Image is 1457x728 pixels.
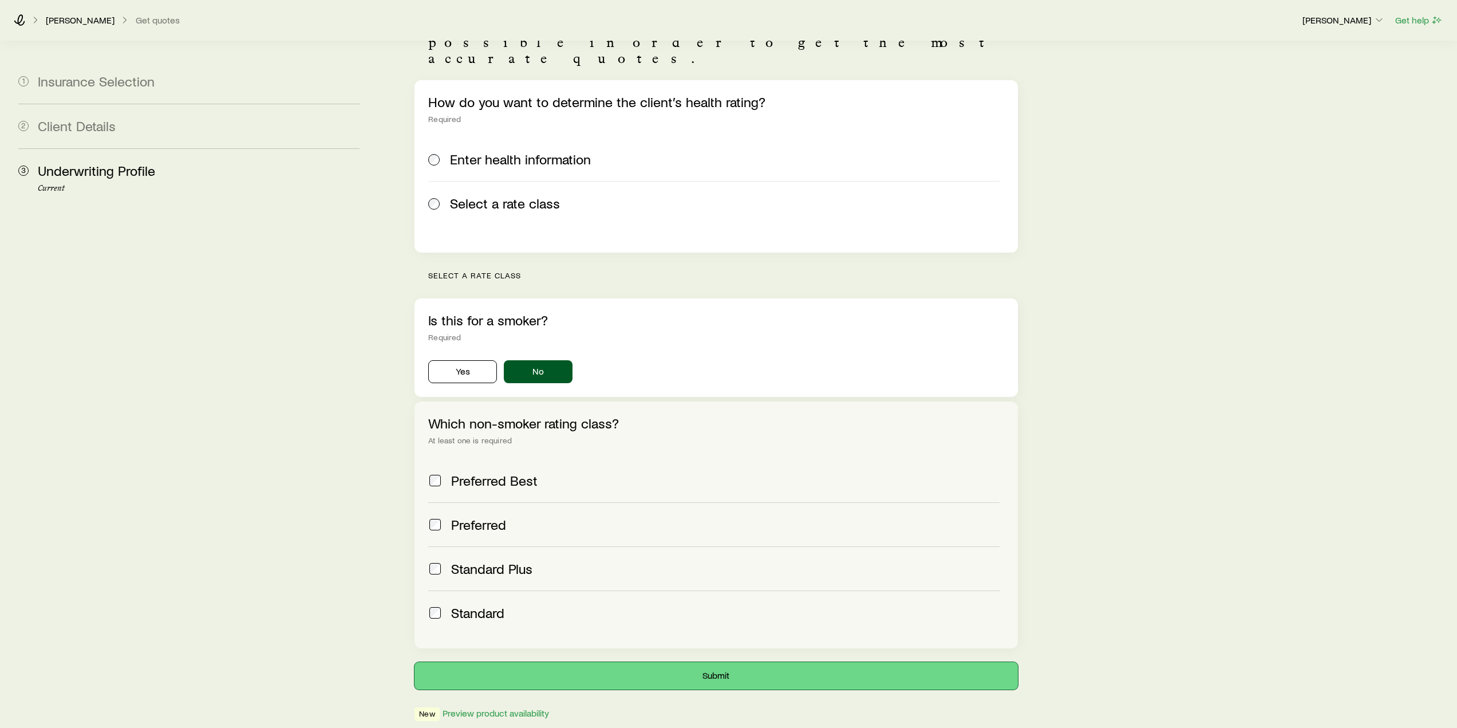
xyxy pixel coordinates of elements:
[451,561,532,577] span: Standard Plus
[428,271,1017,280] p: Select a rate class
[428,94,1004,110] p: How do you want to determine the client’s health rating?
[18,76,29,86] span: 1
[442,708,550,719] button: Preview product availability
[428,436,1004,445] div: At least one is required
[1302,14,1385,26] p: [PERSON_NAME]
[428,333,1004,342] div: Required
[1395,14,1443,27] button: Get help
[504,360,572,383] button: No
[450,151,591,167] span: Enter health information
[429,563,441,574] input: Standard Plus
[451,605,504,621] span: Standard
[429,519,441,530] input: Preferred
[419,709,435,721] span: New
[46,14,114,26] p: [PERSON_NAME]
[428,154,440,166] input: Enter health information
[429,607,441,619] input: Standard
[135,15,180,26] button: Get quotes
[18,166,29,176] span: 3
[428,312,1004,328] p: Is this for a smoker?
[38,117,116,134] span: Client Details
[38,73,155,89] span: Insurance Selection
[38,162,155,179] span: Underwriting Profile
[428,115,1004,124] div: Required
[451,517,506,533] span: Preferred
[1302,14,1385,27] button: [PERSON_NAME]
[451,473,538,489] span: Preferred Best
[450,195,560,211] span: Select a rate class
[18,121,29,131] span: 2
[428,198,440,210] input: Select a rate class
[414,662,1017,690] button: Submit
[429,475,441,486] input: Preferred Best
[38,184,360,193] p: Current
[428,18,1004,66] p: Answer as many questions as possible in order to get the most accurate quotes.
[428,415,1004,431] p: Which non-smoker rating class?
[428,360,497,383] button: Yes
